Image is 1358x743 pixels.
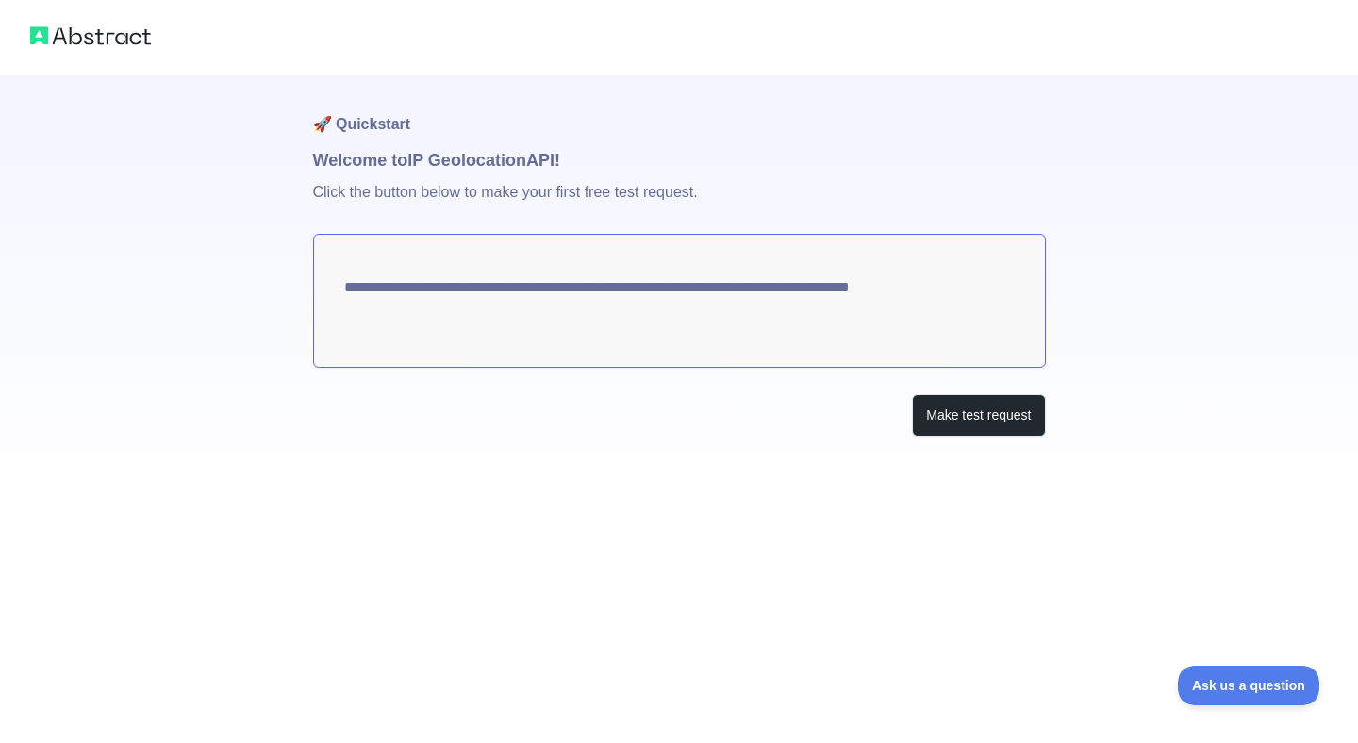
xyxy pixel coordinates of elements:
[1178,666,1320,705] iframe: Toggle Customer Support
[313,147,1046,173] h1: Welcome to IP Geolocation API!
[313,75,1046,147] h1: 🚀 Quickstart
[912,394,1045,437] button: Make test request
[313,173,1046,234] p: Click the button below to make your first free test request.
[30,23,151,49] img: Abstract logo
